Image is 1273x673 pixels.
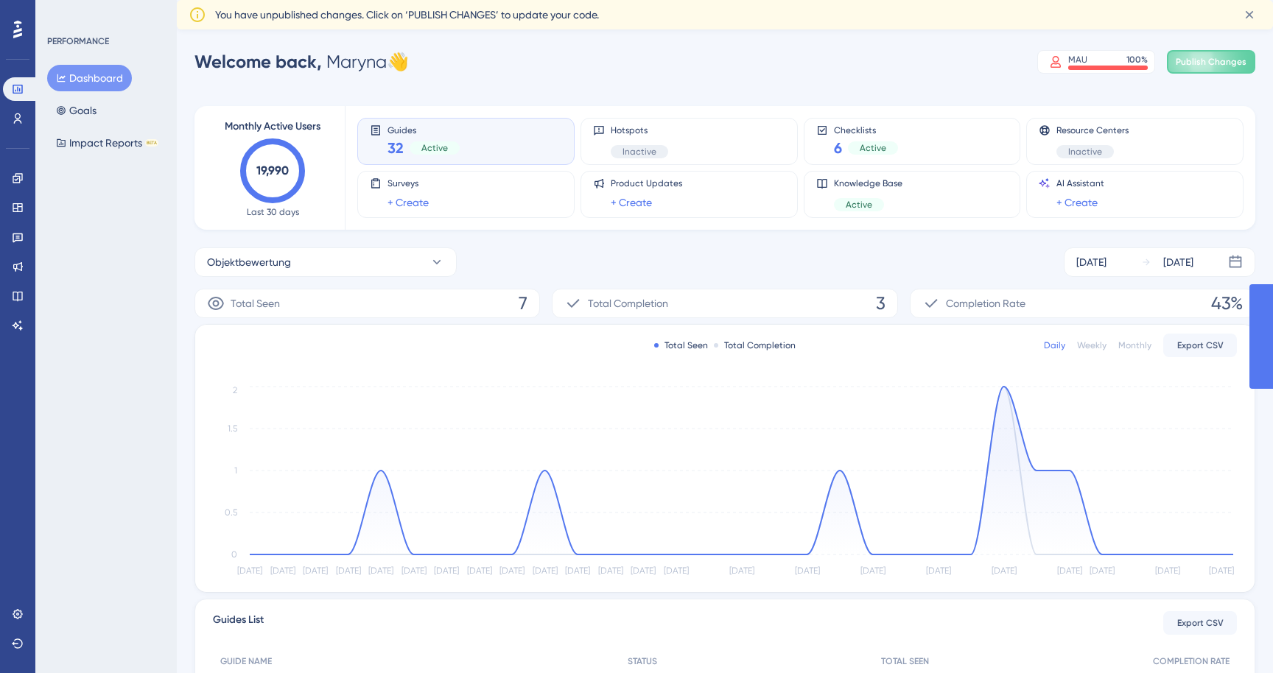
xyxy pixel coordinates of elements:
tspan: [DATE] [565,565,590,576]
span: Last 30 days [247,206,299,218]
span: Hotspots [611,124,668,136]
span: Checklists [834,124,898,135]
tspan: [DATE] [664,565,689,576]
tspan: [DATE] [992,565,1017,576]
tspan: [DATE] [795,565,820,576]
span: Export CSV [1177,617,1224,629]
span: Surveys [387,177,429,189]
div: PERFORMANCE [47,35,109,47]
tspan: [DATE] [729,565,754,576]
div: MAU [1068,54,1087,66]
span: 3 [876,292,886,315]
a: + Create [387,194,429,211]
a: + Create [1056,194,1098,211]
button: Publish Changes [1167,50,1255,74]
div: Daily [1044,339,1065,351]
tspan: [DATE] [270,565,295,576]
span: Export CSV [1177,339,1224,351]
button: Dashboard [47,65,132,91]
tspan: [DATE] [926,565,951,576]
iframe: UserGuiding AI Assistant Launcher [1211,615,1255,659]
tspan: 0.5 [225,507,237,518]
tspan: [DATE] [237,565,262,576]
div: Weekly [1077,339,1107,351]
span: Inactive [623,146,656,158]
tspan: [DATE] [401,565,427,576]
button: Objektbewertung [194,247,457,277]
span: Knowledge Base [834,177,902,189]
span: Guides List [213,611,264,635]
tspan: 1 [234,465,237,476]
span: 43% [1211,292,1243,315]
span: 6 [834,138,842,158]
button: Export CSV [1163,334,1237,357]
div: Total Seen [654,339,708,351]
div: Total Completion [714,339,796,351]
tspan: [DATE] [1209,565,1234,576]
tspan: [DATE] [631,565,656,576]
tspan: [DATE] [368,565,393,576]
div: [DATE] [1163,253,1193,271]
span: COMPLETION RATE [1153,655,1230,667]
a: + Create [611,194,652,211]
tspan: [DATE] [303,565,328,576]
span: Welcome back, [194,51,322,72]
tspan: [DATE] [598,565,623,576]
tspan: [DATE] [1155,565,1180,576]
span: AI Assistant [1056,177,1104,189]
span: Objektbewertung [207,253,291,271]
button: Export CSV [1163,611,1237,635]
div: Maryna 👋 [194,50,409,74]
span: Guides [387,124,460,135]
span: Active [846,199,872,211]
span: Active [860,142,886,154]
span: 7 [519,292,527,315]
tspan: [DATE] [533,565,558,576]
span: GUIDE NAME [220,655,272,667]
tspan: 2 [233,385,237,395]
tspan: 0 [231,549,237,560]
div: [DATE] [1076,253,1107,271]
tspan: [DATE] [1090,565,1115,576]
tspan: [DATE] [434,565,459,576]
tspan: [DATE] [860,565,886,576]
text: 19,990 [256,163,289,177]
tspan: [DATE] [467,565,492,576]
span: Total Completion [588,295,668,312]
span: Active [421,142,448,154]
span: STATUS [628,655,657,667]
span: Product Updates [611,177,682,189]
span: 32 [387,138,404,158]
button: Goals [47,97,105,124]
tspan: [DATE] [1057,565,1082,576]
span: Resource Centers [1056,124,1129,136]
span: Completion Rate [946,295,1025,312]
span: You have unpublished changes. Click on ‘PUBLISH CHANGES’ to update your code. [215,6,599,24]
span: TOTAL SEEN [881,655,929,667]
span: Publish Changes [1176,56,1246,68]
div: 100 % [1126,54,1148,66]
span: Total Seen [231,295,280,312]
tspan: [DATE] [336,565,361,576]
span: Inactive [1068,146,1102,158]
tspan: 1.5 [228,423,237,434]
tspan: [DATE] [499,565,525,576]
button: Impact ReportsBETA [47,130,167,156]
div: Monthly [1118,339,1151,351]
span: Monthly Active Users [225,118,320,135]
div: BETA [145,139,158,147]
